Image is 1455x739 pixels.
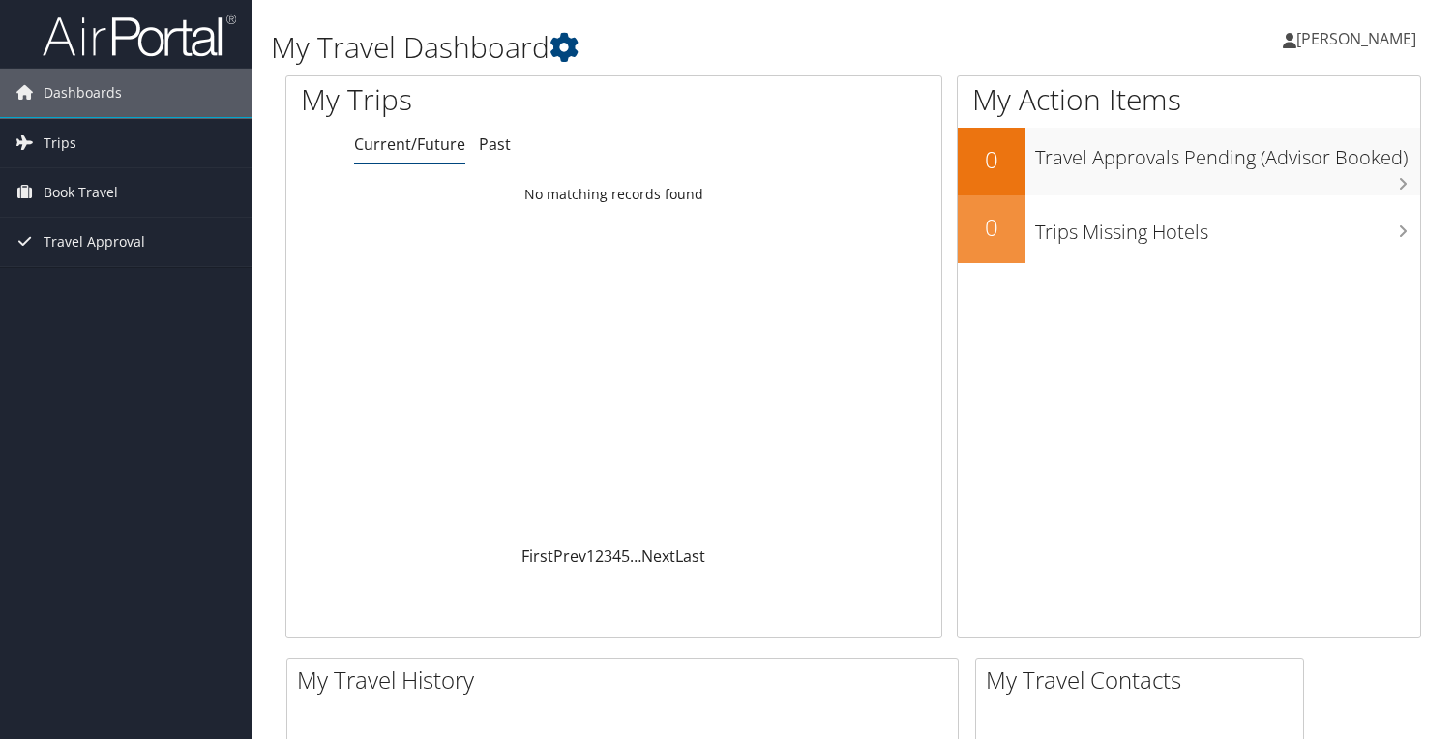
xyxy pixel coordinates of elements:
[354,133,465,155] a: Current/Future
[986,664,1303,696] h2: My Travel Contacts
[521,546,553,567] a: First
[301,79,654,120] h1: My Trips
[958,211,1025,244] h2: 0
[44,168,118,217] span: Book Travel
[1283,10,1436,68] a: [PERSON_NAME]
[630,546,641,567] span: …
[297,664,958,696] h2: My Travel History
[595,546,604,567] a: 2
[1035,134,1420,171] h3: Travel Approvals Pending (Advisor Booked)
[641,546,675,567] a: Next
[286,177,941,212] td: No matching records found
[44,69,122,117] span: Dashboards
[479,133,511,155] a: Past
[621,546,630,567] a: 5
[586,546,595,567] a: 1
[675,546,705,567] a: Last
[612,546,621,567] a: 4
[43,13,236,58] img: airportal-logo.png
[1296,28,1416,49] span: [PERSON_NAME]
[1035,209,1420,246] h3: Trips Missing Hotels
[44,218,145,266] span: Travel Approval
[44,119,76,167] span: Trips
[958,128,1420,195] a: 0Travel Approvals Pending (Advisor Booked)
[958,195,1420,263] a: 0Trips Missing Hotels
[958,79,1420,120] h1: My Action Items
[958,143,1025,176] h2: 0
[271,27,1048,68] h1: My Travel Dashboard
[553,546,586,567] a: Prev
[604,546,612,567] a: 3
